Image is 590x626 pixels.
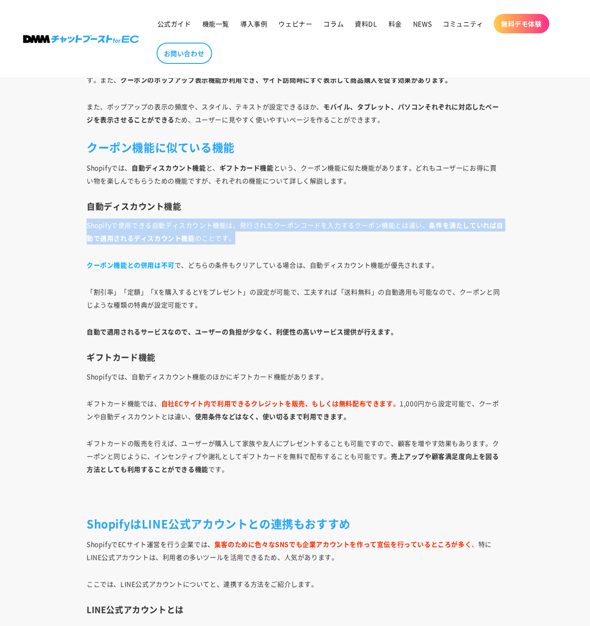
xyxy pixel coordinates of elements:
[87,161,503,187] p: Shopifyでは、 と、 という、クーポン機能に似た機能があります。どれもユーザーにお得に買い物を楽しんでもらうための機能ですが、それぞれの機能について詳しく解説します。
[273,14,318,33] a: ウェビナー
[157,43,212,64] a: お問い合わせ
[87,100,503,126] p: また、ポップアップの表示の頻度や、スタイル、テキストが設定できるほか、 ため、ユーザーに見やすく使いやすいページを作ることができます。
[87,516,503,531] h2: ShopifyはLINE公式アカウントとの連携もおすすめ
[87,437,503,476] p: ギフトカードの販売を行えば、ユーザーが購入して家族や友人にプレゼントすることも可能ですので、顧客を増やす効果もあります。クーポンと同じように、インセンティブや謝礼としてギフトカードを無料で配布す...
[87,140,503,154] h2: クーポン機能に似ている機能
[87,102,499,124] strong: モバイル、タブレット、パソコンそれぞれに対応したページを表示させることができる
[87,219,503,244] p: Shopifyで使用できる自動ディスカウント機能は、発行されたクーポンコードを入力するクーポン機能とは違い、 のことです。
[87,577,503,590] p: ここでは、LINE公式アカウントについてと、連携する方法をご紹介します。
[389,19,402,28] span: 料金
[413,19,432,28] span: NEWS
[355,19,377,28] span: 資料DL
[120,75,452,84] strong: クーポンのポップアップ表示機能が利用でき、サイト訪問時にすぐ表示して商品購入を促す効果があります。
[164,49,205,57] span: お問い合わせ
[443,19,483,28] span: コミュニティ
[494,14,549,33] a: 無料デモ体験
[87,397,503,423] p: ギフトカード機能では、 1,000円から設定可能で、クーポンや自動ディスカウントとは違い、
[214,539,471,549] strong: 集客のために色々なSNSでも企業アカウントを作って宣伝を行っているところが多く
[87,451,499,474] strong: 売上アップや顧客満足度向上を図る方法としても利用することができる機能
[152,14,197,33] a: 公式ガイド
[408,14,437,33] a: NEWS
[157,19,191,28] span: 公式ガイド
[87,260,175,269] strong: クーポン機能との併用は不可
[278,19,312,28] span: ウェビナー
[437,14,489,33] a: コミュニティ
[383,14,408,33] a: 料金
[87,370,503,383] p: Shopifyでは、自動ディスカウント機能のほかにギフトカード機能があります。
[87,201,503,212] h3: 自動ディスカウント機能
[87,258,503,271] p: で、どちらの条件もクリアしている場合は、自動ディスカウント機能が優先されます。
[323,19,344,28] span: コラム
[87,285,503,311] p: 「割引率」「定額」「Xを購入するとYをプレゼント」の設定が可能で、工夫すれば「送料無料」の自動適用も可能なので、クーポンと同じような種類の特典が設定可能です。
[195,412,351,421] strong: 使用条件などはなく、使い切るまで利用できます。
[197,14,235,33] a: 機能一覧
[220,163,274,172] strong: ギフトカード機能
[235,14,273,33] a: 導入事例
[202,19,229,28] span: 機能一覧
[349,14,383,33] a: 資料DL
[23,35,139,43] img: 株式会社DMM Boost
[214,539,478,549] span: 、
[87,538,503,563] p: ShopifyでECサイト運営を行う企業では、 特にLINE公式アカウントは、利用者の多いツールを活用できるため、人気があります。
[501,19,542,28] span: 無料デモ体験
[240,19,267,28] span: 導入事例
[87,327,398,336] strong: 自動で適用されるサービスなので、ユーザーの負担が少なく、利便性の高いサービス提供が行えます。
[87,352,503,363] h3: ギフトカード機能
[132,163,206,172] strong: 自動ディスカウント機能
[161,399,400,408] strong: 自社ECサイト内で利用できるクレジットを販売、もしくは無料配布できます。
[87,604,503,615] h3: LINE公式アカウントとは
[318,14,349,33] a: コラム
